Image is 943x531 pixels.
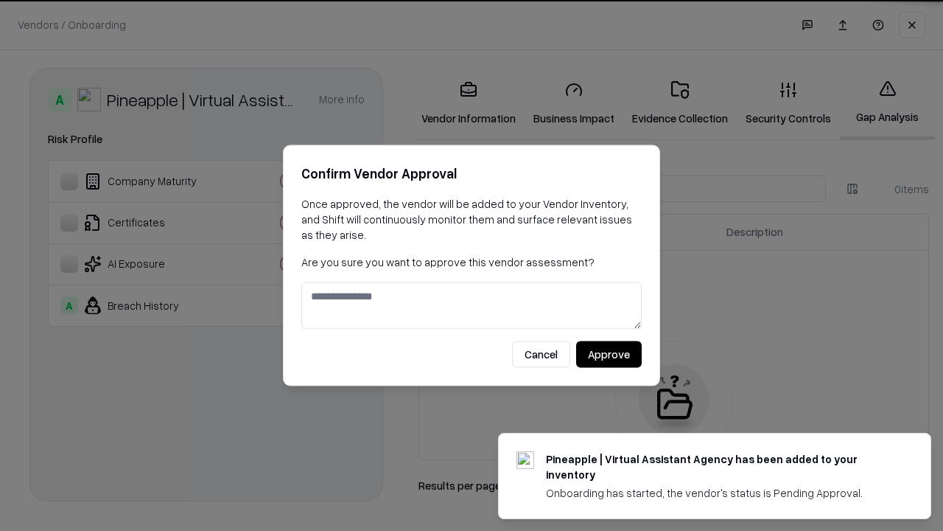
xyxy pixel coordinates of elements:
div: Onboarding has started, the vendor's status is Pending Approval. [546,485,895,501]
p: Are you sure you want to approve this vendor assessment? [301,254,642,270]
p: Once approved, the vendor will be added to your Vendor Inventory, and Shift will continuously mon... [301,196,642,243]
div: Pineapple | Virtual Assistant Agency has been added to your inventory [546,451,895,482]
h2: Confirm Vendor Approval [301,163,642,184]
img: trypineapple.com [516,451,534,469]
button: Approve [576,341,642,368]
button: Cancel [512,341,570,368]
